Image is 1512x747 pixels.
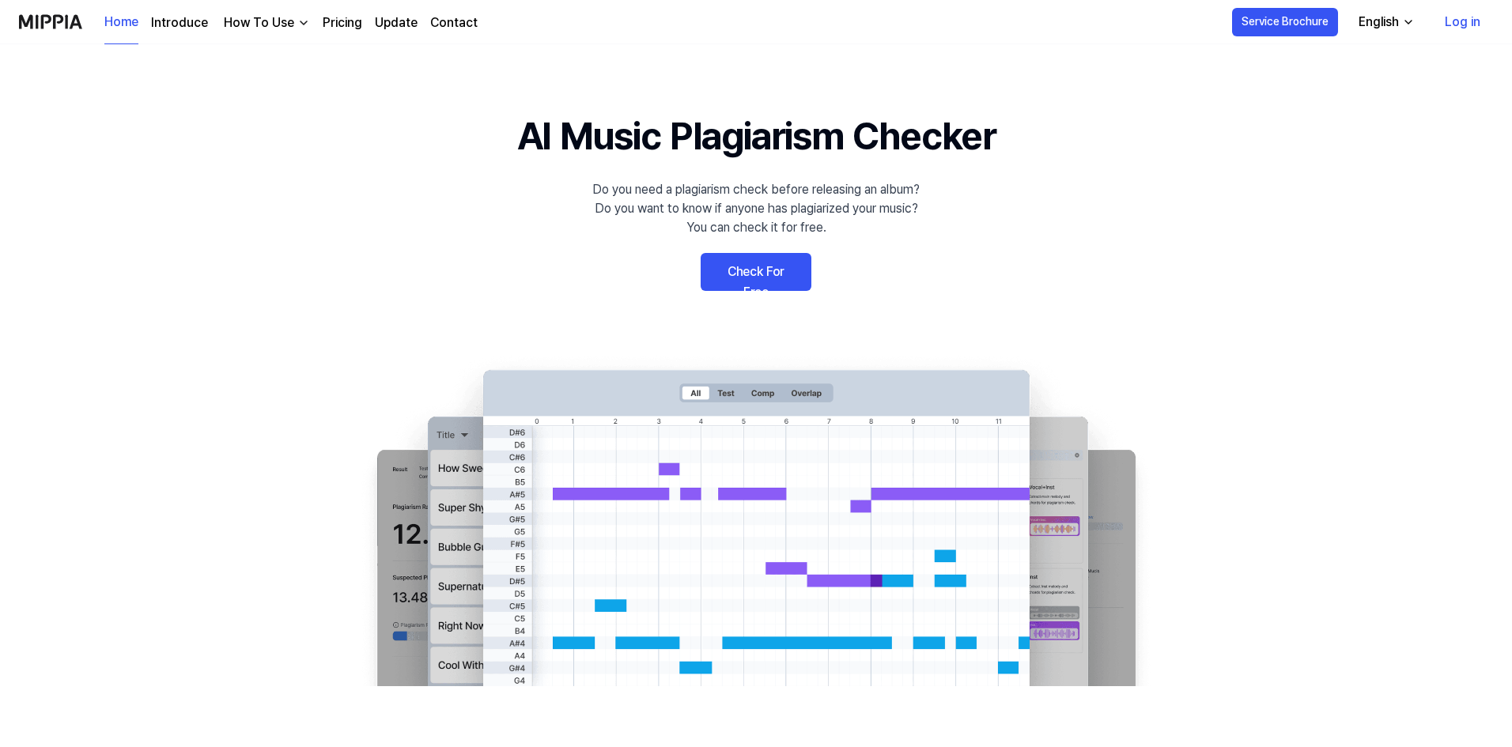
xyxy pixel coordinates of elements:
[323,13,362,32] a: Pricing
[221,13,310,32] button: How To Use
[430,13,478,32] a: Contact
[221,13,297,32] div: How To Use
[1346,6,1424,38] button: English
[345,354,1167,686] img: main Image
[151,13,208,32] a: Introduce
[104,1,138,44] a: Home
[701,253,811,291] a: Check For Free
[517,108,996,164] h1: AI Music Plagiarism Checker
[592,180,920,237] div: Do you need a plagiarism check before releasing an album? Do you want to know if anyone has plagi...
[297,17,310,29] img: down
[1232,8,1338,36] button: Service Brochure
[375,13,418,32] a: Update
[1355,13,1402,32] div: English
